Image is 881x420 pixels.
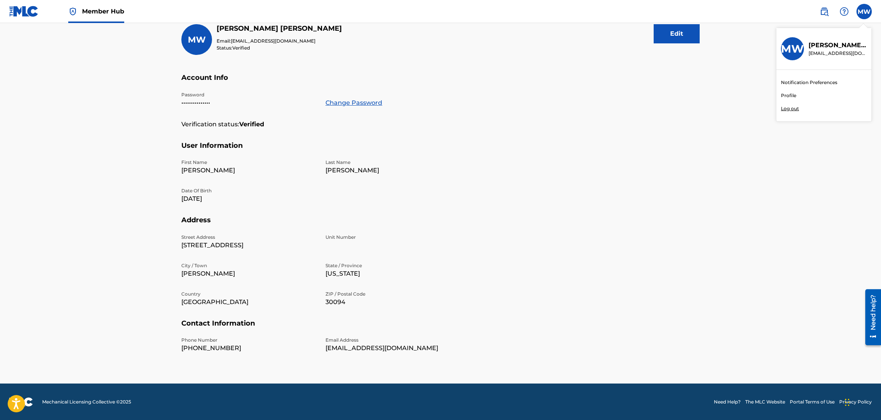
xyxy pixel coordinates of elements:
[181,344,316,353] p: [PHONE_NUMBER]
[809,50,867,57] p: mgmtmat1k@gmail.com
[181,269,316,278] p: [PERSON_NAME]
[181,234,316,241] p: Street Address
[325,344,460,353] p: [EMAIL_ADDRESS][DOMAIN_NAME]
[858,7,871,17] span: MW
[820,7,829,16] img: search
[325,159,460,166] p: Last Name
[181,166,316,175] p: [PERSON_NAME]
[840,7,849,16] img: help
[790,399,835,405] a: Portal Terms of Use
[837,4,852,19] div: Help
[325,337,460,344] p: Email Address
[325,98,382,107] a: Change Password
[781,105,799,112] p: Log out
[181,98,316,107] p: •••••••••••••••
[181,141,700,159] h5: User Information
[181,262,316,269] p: City / Town
[325,291,460,298] p: ZIP / Postal Code
[181,73,700,91] h5: Account Info
[745,399,785,405] a: The MLC Website
[232,45,250,51] span: Verified
[9,6,39,17] img: MLC Logo
[325,234,460,241] p: Unit Number
[181,159,316,166] p: First Name
[181,91,316,98] p: Password
[82,7,124,16] span: Member Hub
[781,79,837,86] a: Notification Preferences
[654,24,700,43] button: Edit
[42,399,131,405] span: Mechanical Licensing Collective © 2025
[181,319,700,337] h5: Contact Information
[860,286,881,348] iframe: Resource Center
[181,298,316,307] p: [GEOGRAPHIC_DATA]
[325,298,460,307] p: 30094
[781,92,796,99] a: Profile
[325,269,460,278] p: [US_STATE]
[809,41,867,50] p: Matthew Worthem
[817,4,832,19] a: Public Search
[325,262,460,269] p: State / Province
[9,397,33,407] img: logo
[839,399,872,405] a: Privacy Policy
[231,38,316,44] span: [EMAIL_ADDRESS][DOMAIN_NAME]
[239,120,264,129] strong: Verified
[217,24,342,33] h5: Matthew Worthem
[845,391,850,414] div: Drag
[843,383,881,420] iframe: Chat Widget
[217,45,342,51] p: Status:
[181,194,316,203] p: [DATE]
[217,38,342,45] p: Email:
[181,216,700,234] h5: Address
[181,241,316,250] p: [STREET_ADDRESS]
[68,7,77,16] img: Top Rightsholder
[181,291,316,298] p: Country
[856,4,872,19] div: User Menu
[188,35,206,45] span: MW
[325,166,460,175] p: [PERSON_NAME]
[181,337,316,344] p: Phone Number
[181,187,316,194] p: Date Of Birth
[781,42,804,56] h3: MW
[714,399,741,405] a: Need Help?
[181,120,239,129] p: Verification status:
